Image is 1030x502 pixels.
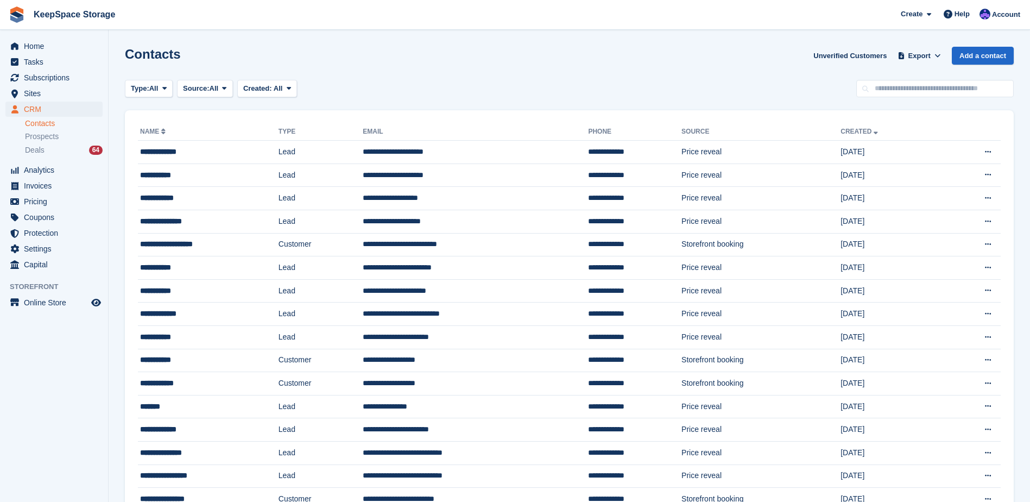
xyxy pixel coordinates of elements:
[125,80,173,98] button: Type: All
[279,349,363,372] td: Customer
[25,145,103,156] a: Deals 64
[809,47,891,65] a: Unverified Customers
[210,83,219,94] span: All
[5,210,103,225] a: menu
[980,9,990,20] img: Chloe Clark
[25,131,103,142] a: Prospects
[841,233,942,256] td: [DATE]
[24,241,89,256] span: Settings
[24,225,89,241] span: Protection
[681,233,841,256] td: Storefront booking
[363,123,588,141] th: Email
[9,7,25,23] img: stora-icon-8386f47178a22dfd0bd8f6a31ec36ba5ce8667c1dd55bd0f319d3a0aa187defe.svg
[681,141,841,164] td: Price reveal
[841,187,942,210] td: [DATE]
[279,164,363,187] td: Lead
[5,241,103,256] a: menu
[681,210,841,233] td: Price reveal
[841,418,942,442] td: [DATE]
[681,372,841,396] td: Storefront booking
[681,418,841,442] td: Price reveal
[841,395,942,418] td: [DATE]
[841,128,880,135] a: Created
[5,70,103,85] a: menu
[279,465,363,488] td: Lead
[5,225,103,241] a: menu
[841,279,942,303] td: [DATE]
[681,395,841,418] td: Price reveal
[279,123,363,141] th: Type
[24,178,89,193] span: Invoices
[681,164,841,187] td: Price reveal
[841,441,942,465] td: [DATE]
[25,145,45,155] span: Deals
[841,372,942,396] td: [DATE]
[24,70,89,85] span: Subscriptions
[125,47,181,61] h1: Contacts
[841,210,942,233] td: [DATE]
[25,131,59,142] span: Prospects
[841,303,942,326] td: [DATE]
[681,325,841,349] td: Price reveal
[10,281,108,292] span: Storefront
[5,102,103,117] a: menu
[24,210,89,225] span: Coupons
[24,295,89,310] span: Online Store
[149,83,159,94] span: All
[841,325,942,349] td: [DATE]
[24,39,89,54] span: Home
[681,187,841,210] td: Price reveal
[131,83,149,94] span: Type:
[25,118,103,129] a: Contacts
[681,441,841,465] td: Price reveal
[681,256,841,280] td: Price reveal
[24,54,89,70] span: Tasks
[908,51,931,61] span: Export
[24,257,89,272] span: Capital
[841,465,942,488] td: [DATE]
[895,47,943,65] button: Export
[841,256,942,280] td: [DATE]
[5,39,103,54] a: menu
[681,465,841,488] td: Price reveal
[183,83,209,94] span: Source:
[237,80,297,98] button: Created: All
[279,256,363,280] td: Lead
[681,303,841,326] td: Price reveal
[279,441,363,465] td: Lead
[24,162,89,178] span: Analytics
[841,141,942,164] td: [DATE]
[279,279,363,303] td: Lead
[5,178,103,193] a: menu
[279,372,363,396] td: Customer
[279,325,363,349] td: Lead
[681,349,841,372] td: Storefront booking
[5,295,103,310] a: menu
[681,279,841,303] td: Price reveal
[279,210,363,233] td: Lead
[5,257,103,272] a: menu
[681,123,841,141] th: Source
[243,84,272,92] span: Created:
[952,47,1014,65] a: Add a contact
[274,84,283,92] span: All
[955,9,970,20] span: Help
[89,146,103,155] div: 64
[279,233,363,256] td: Customer
[279,187,363,210] td: Lead
[5,54,103,70] a: menu
[901,9,922,20] span: Create
[90,296,103,309] a: Preview store
[279,395,363,418] td: Lead
[140,128,168,135] a: Name
[588,123,681,141] th: Phone
[24,194,89,209] span: Pricing
[992,9,1020,20] span: Account
[841,164,942,187] td: [DATE]
[177,80,233,98] button: Source: All
[279,141,363,164] td: Lead
[841,349,942,372] td: [DATE]
[5,162,103,178] a: menu
[24,86,89,101] span: Sites
[279,418,363,442] td: Lead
